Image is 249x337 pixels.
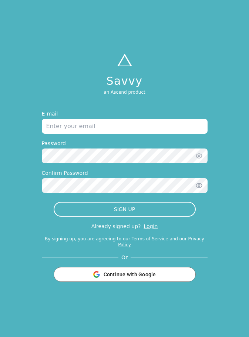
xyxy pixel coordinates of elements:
label: E-mail [42,110,208,117]
label: Confirm Password [42,169,208,177]
a: Login [144,223,158,229]
button: SIGN UP [54,202,196,217]
a: Terms of Service [132,236,168,241]
span: Or [118,254,131,261]
p: By signing up, you are agreeing to our and our [42,236,208,248]
h1: Savvy [104,74,145,88]
button: Continue with Google [54,267,196,282]
p: an Ascend product [104,89,145,95]
input: Enter your email [42,119,208,134]
label: Password [42,140,208,147]
p: Already signed up? [91,223,141,229]
span: Continue with Google [104,271,156,278]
